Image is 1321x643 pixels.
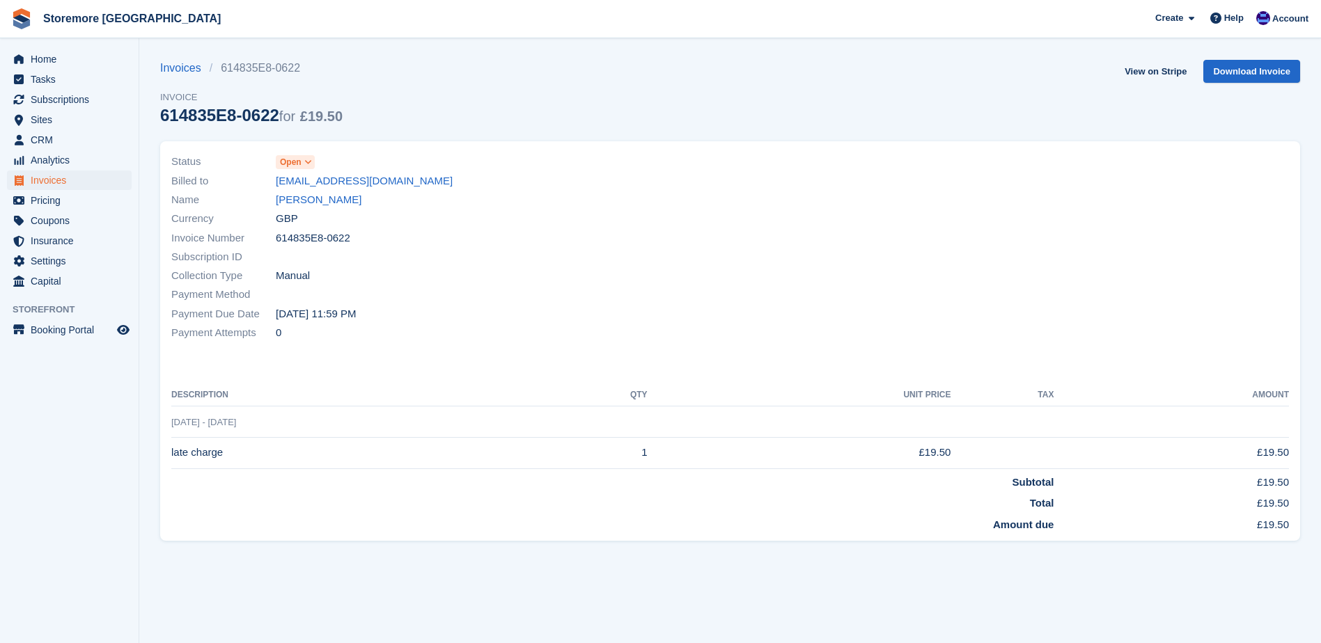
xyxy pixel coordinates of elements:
a: menu [7,320,132,340]
span: Subscriptions [31,90,114,109]
a: Preview store [115,321,132,338]
a: menu [7,170,132,190]
span: Pricing [31,191,114,210]
span: Manual [276,268,310,284]
th: Unit Price [648,384,951,406]
th: Amount [1054,384,1289,406]
span: Coupons [31,211,114,230]
a: View on Stripe [1119,60,1192,83]
td: £19.50 [648,437,951,468]
span: Settings [31,251,114,271]
span: 0 [276,325,281,341]
td: 1 [538,437,648,468]
img: stora-icon-8386f47178a22dfd0bd8f6a31ec36ba5ce8667c1dd55bd0f319d3a0aa187defe.svg [11,8,32,29]
span: 614835E8-0622 [276,230,350,246]
span: Capital [31,271,114,291]
div: 614835E8-0622 [160,106,343,125]
span: Subscription ID [171,249,276,265]
span: Payment Attempts [171,325,276,341]
a: Invoices [160,60,210,77]
td: £19.50 [1054,490,1289,511]
span: Help [1224,11,1244,25]
span: Sites [31,110,114,129]
span: Invoice Number [171,230,276,246]
a: menu [7,251,132,271]
span: Tasks [31,70,114,89]
a: menu [7,70,132,89]
span: Name [171,192,276,208]
span: Payment Method [171,287,276,303]
strong: Subtotal [1012,476,1054,488]
span: Status [171,154,276,170]
span: Payment Due Date [171,306,276,322]
strong: Total [1030,497,1054,509]
nav: breadcrumbs [160,60,343,77]
td: £19.50 [1054,437,1289,468]
span: Open [280,156,302,168]
span: CRM [31,130,114,150]
a: menu [7,110,132,129]
a: menu [7,191,132,210]
a: menu [7,90,132,109]
strong: Amount due [993,518,1054,530]
a: menu [7,231,132,251]
img: Angela [1256,11,1270,25]
span: [DATE] - [DATE] [171,417,236,427]
a: menu [7,211,132,230]
time: 2025-08-18 22:59:59 UTC [276,306,357,322]
span: £19.50 [300,109,343,124]
span: Insurance [31,231,114,251]
th: Description [171,384,538,406]
a: [PERSON_NAME] [276,192,361,208]
a: Storemore [GEOGRAPHIC_DATA] [38,7,226,30]
a: menu [7,150,132,170]
a: menu [7,271,132,291]
span: Invoices [31,170,114,190]
span: GBP [276,211,298,227]
span: Booking Portal [31,320,114,340]
a: Download Invoice [1203,60,1300,83]
a: Open [276,154,315,170]
a: menu [7,49,132,69]
td: late charge [171,437,538,468]
span: Account [1272,12,1308,26]
span: Billed to [171,173,276,189]
a: [EMAIL_ADDRESS][DOMAIN_NAME] [276,173,453,189]
td: £19.50 [1054,511,1289,533]
span: Currency [171,211,276,227]
span: Invoice [160,90,343,104]
span: Collection Type [171,268,276,284]
td: £19.50 [1054,468,1289,490]
th: QTY [538,384,648,406]
span: Analytics [31,150,114,170]
span: Storefront [13,303,139,317]
span: Create [1155,11,1183,25]
th: Tax [951,384,1054,406]
span: Home [31,49,114,69]
a: menu [7,130,132,150]
span: for [279,109,295,124]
